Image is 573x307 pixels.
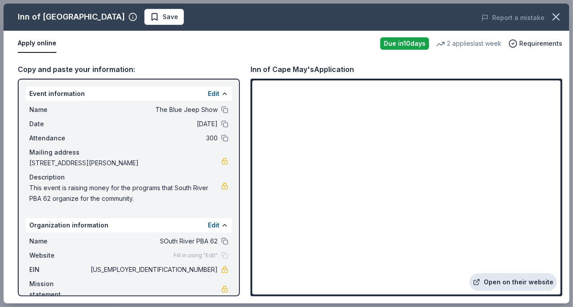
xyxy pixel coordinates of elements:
div: Description [29,172,228,183]
button: Requirements [509,38,562,49]
span: 300 [89,133,218,144]
button: Apply online [18,34,56,53]
span: Name [29,104,89,115]
span: [STREET_ADDRESS][PERSON_NAME] [29,158,221,168]
button: Save [144,9,184,25]
span: Requirements [519,38,562,49]
button: Edit [208,88,219,99]
div: Copy and paste your information: [18,64,240,75]
span: [DATE] [89,119,218,129]
div: Organization information [26,218,232,232]
span: The Blue Jeep Show [89,104,218,115]
button: Report a mistake [481,12,545,23]
div: Inn of [GEOGRAPHIC_DATA] [18,10,125,24]
span: This event is raising money for the programs that South River PBA 62 organize for the community. [29,183,221,204]
span: Fill in using "Edit" [174,252,218,259]
div: Due in 10 days [380,37,429,50]
button: Edit [208,220,219,231]
span: EIN [29,264,89,275]
span: Website [29,250,89,261]
span: Save [163,12,178,22]
div: Event information [26,87,232,101]
span: Attendance [29,133,89,144]
a: Open on their website [470,273,557,291]
span: [US_EMPLOYER_IDENTIFICATION_NUMBER] [89,264,218,275]
span: SOuth River PBA 62 [89,236,218,247]
span: Mission statement [29,279,89,300]
div: Mailing address [29,147,228,158]
span: Name [29,236,89,247]
div: 2 applies last week [436,38,501,49]
div: Inn of Cape May's Application [251,64,354,75]
span: Date [29,119,89,129]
